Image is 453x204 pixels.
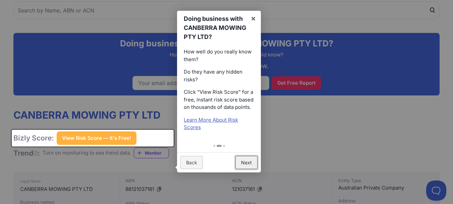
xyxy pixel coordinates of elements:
p: How well do you really know them? [184,48,254,63]
a: Back [180,156,203,169]
a: Learn More About Risk Scores [184,117,238,131]
a: Next [235,156,258,169]
a: × [246,11,261,26]
p: Do they have any hidden risks? [184,68,254,83]
p: Click “View Risk Score” for a free, instant risk score based on thousands of data points. [184,88,254,111]
h1: Doing business with CANBERRA MOWING PTY LTD? [184,14,247,41]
